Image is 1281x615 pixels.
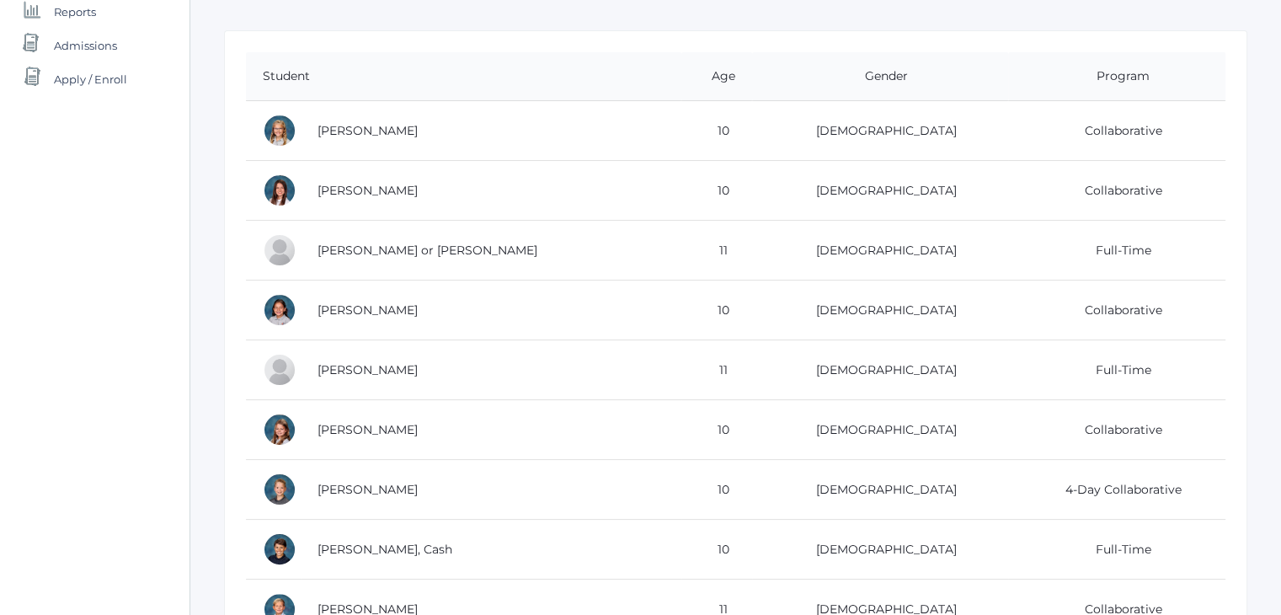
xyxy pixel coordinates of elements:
td: [DEMOGRAPHIC_DATA] [752,221,1008,281]
td: [DEMOGRAPHIC_DATA] [752,340,1008,400]
div: Louisa Hamilton [263,413,296,447]
td: [DEMOGRAPHIC_DATA] [752,520,1008,580]
div: Wyatt Ferris [263,353,296,387]
a: [PERSON_NAME] [318,123,418,138]
td: Collaborative [1008,101,1225,161]
a: [PERSON_NAME] [318,422,418,437]
span: Admissions [54,29,117,62]
td: Full-Time [1008,520,1225,580]
th: Student [246,52,681,101]
a: [PERSON_NAME] [318,302,418,318]
td: 10 [681,101,752,161]
td: Full-Time [1008,340,1225,400]
a: [PERSON_NAME], Cash [318,542,452,557]
div: Paige Albanese [263,114,296,147]
td: 10 [681,161,752,221]
span: Apply / Enroll [54,62,127,96]
td: [DEMOGRAPHIC_DATA] [752,460,1008,520]
td: 11 [681,221,752,281]
div: Cash Kilian [263,532,296,566]
a: [PERSON_NAME] [318,482,418,497]
div: Grace Carpenter [263,174,296,207]
td: [DEMOGRAPHIC_DATA] [752,101,1008,161]
td: [DEMOGRAPHIC_DATA] [752,161,1008,221]
a: [PERSON_NAME] or [PERSON_NAME] [318,243,537,258]
td: 11 [681,340,752,400]
th: Age [681,52,752,101]
div: Esperanza Ewing [263,293,296,327]
td: Collaborative [1008,281,1225,340]
td: 10 [681,520,752,580]
td: 10 [681,460,752,520]
td: [DEMOGRAPHIC_DATA] [752,281,1008,340]
td: Collaborative [1008,400,1225,460]
td: 10 [681,281,752,340]
div: Grant Hein [263,473,296,506]
th: Program [1008,52,1225,101]
td: Full-Time [1008,221,1225,281]
a: [PERSON_NAME] [318,362,418,377]
td: 4-Day Collaborative [1008,460,1225,520]
td: [DEMOGRAPHIC_DATA] [752,400,1008,460]
a: [PERSON_NAME] [318,183,418,198]
td: Collaborative [1008,161,1225,221]
th: Gender [752,52,1008,101]
td: 10 [681,400,752,460]
div: Thomas or Tom Cope [263,233,296,267]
